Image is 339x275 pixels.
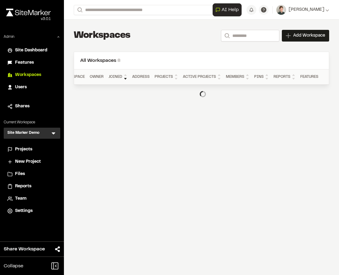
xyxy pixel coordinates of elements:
[7,171,57,177] a: Files
[226,73,249,81] div: Members
[276,5,329,15] button: [PERSON_NAME]
[7,208,57,214] a: Settings
[80,57,323,64] h2: All Workspaces
[108,73,127,81] div: Joined
[7,146,57,153] a: Projects
[300,74,318,80] div: Features
[15,183,31,190] span: Reports
[7,158,57,165] a: New Project
[221,30,232,42] button: Search
[7,130,39,136] h3: Site Marker Demo
[15,59,34,66] span: Features
[254,73,269,81] div: Pins
[15,47,47,54] span: Site Dashboard
[6,16,51,22] div: Oh geez...please don't...
[4,120,60,125] p: Current Workspace
[74,30,131,42] h1: Workspaces
[7,103,57,110] a: Shares
[155,73,178,81] div: Projects
[15,195,26,202] span: Team
[4,34,14,40] p: Admin
[274,73,295,81] div: Reports
[183,73,221,81] div: Active Projects
[293,33,325,39] span: Add Workspace
[289,6,324,13] span: [PERSON_NAME]
[7,195,57,202] a: Team
[6,9,51,16] img: rebrand.png
[7,59,57,66] a: Features
[276,5,286,15] img: User
[222,6,239,14] span: AI Help
[15,103,30,110] span: Shares
[213,3,242,16] button: Open AI Assistant
[15,146,32,153] span: Projects
[15,158,41,165] span: New Project
[7,47,57,54] a: Site Dashboard
[15,84,27,91] span: Users
[7,84,57,91] a: Users
[132,74,150,80] div: Address
[15,171,25,177] span: Files
[74,5,85,15] button: Search
[7,72,57,78] a: Workspaces
[15,208,33,214] span: Settings
[213,3,244,16] div: Open AI Assistant
[4,262,23,270] span: Collapse
[15,72,41,78] span: Workspaces
[117,58,120,63] span: 8
[4,245,45,253] span: Share Workspace
[90,74,104,80] div: Owner
[7,183,57,190] a: Reports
